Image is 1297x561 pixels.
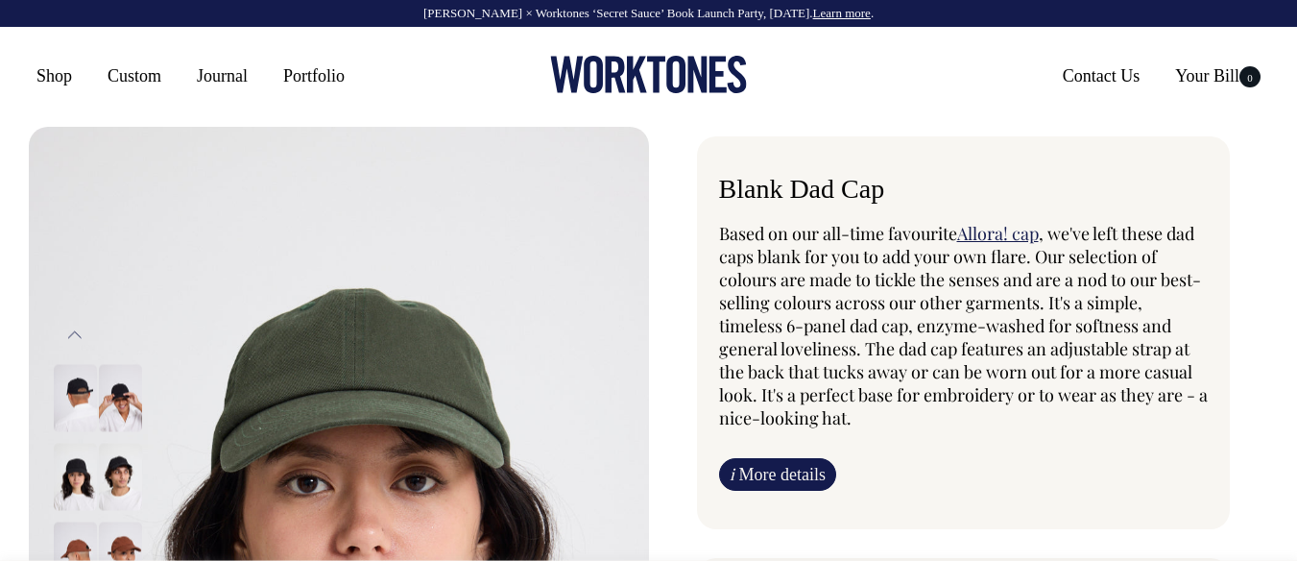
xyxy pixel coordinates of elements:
[1167,59,1268,93] a: Your Bill0
[813,6,871,20] a: Learn more
[29,59,80,93] a: Shop
[276,59,352,93] a: Portfolio
[60,314,89,357] button: Previous
[730,464,734,484] span: i
[99,365,142,432] img: black
[719,458,836,491] a: iMore details
[54,444,97,511] img: black
[957,222,1039,245] a: Allora! cap
[719,222,957,245] span: Based on our all-time favourite
[189,59,255,93] a: Journal
[1055,59,1148,93] a: Contact Us
[19,7,1278,20] div: [PERSON_NAME] × Worktones ‘Secret Sauce’ Book Launch Party, [DATE]. .
[99,444,142,511] img: black
[100,59,169,93] a: Custom
[719,175,1209,205] h6: Blank Dad Cap
[719,222,1208,429] span: , we've left these dad caps blank for you to add your own flare. Our selection of colours are mad...
[54,365,97,432] img: black
[1239,66,1261,87] span: 0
